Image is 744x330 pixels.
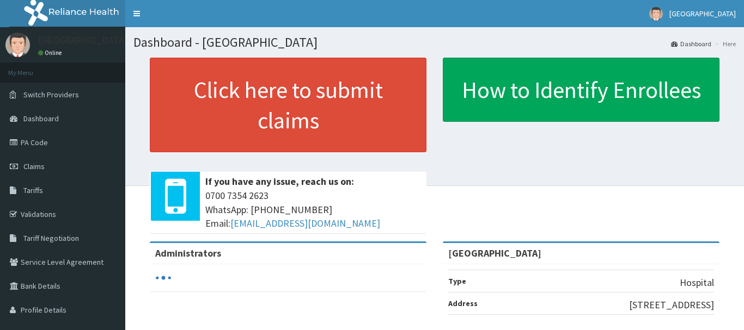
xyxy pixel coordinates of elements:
span: Claims [23,161,45,171]
img: User Image [5,33,30,57]
span: Dashboard [23,114,59,123]
p: Hospital [680,276,714,290]
a: Click here to submit claims [150,58,426,152]
span: Tariffs [23,185,43,195]
b: Administrators [155,247,221,259]
li: Here [712,39,736,48]
p: [STREET_ADDRESS] [629,298,714,312]
span: Switch Providers [23,90,79,99]
span: Tariff Negotiation [23,233,79,243]
h1: Dashboard - [GEOGRAPHIC_DATA] [133,35,736,49]
p: [GEOGRAPHIC_DATA] [38,35,128,45]
img: User Image [649,7,663,21]
strong: [GEOGRAPHIC_DATA] [448,247,541,259]
svg: audio-loading [155,270,172,286]
a: Dashboard [671,39,711,48]
a: Online [38,49,64,57]
span: [GEOGRAPHIC_DATA] [669,9,736,18]
span: 0700 7354 2623 WhatsApp: [PHONE_NUMBER] Email: [205,189,421,231]
b: If you have any issue, reach us on: [205,175,354,188]
a: How to Identify Enrollees [443,58,719,122]
b: Type [448,276,466,286]
b: Address [448,298,478,308]
a: [EMAIL_ADDRESS][DOMAIN_NAME] [230,217,380,229]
